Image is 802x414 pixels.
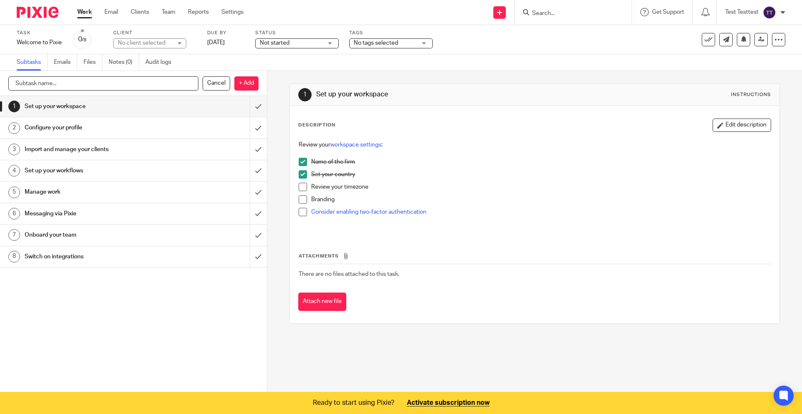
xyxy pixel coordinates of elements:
div: 0 [78,35,86,44]
a: Emails [54,54,77,71]
a: Audit logs [145,54,178,71]
a: Consider enabling two-factor authentication [311,209,426,215]
h1: Onboard your team [25,229,169,241]
div: 7 [8,229,20,241]
span: Not started [260,40,289,46]
h1: Messaging via Pixie [25,207,169,220]
h1: Configure your profile [25,121,169,134]
img: svg%3E [763,6,776,19]
small: /8 [82,38,86,42]
div: 1 [298,88,312,101]
button: Attach new file [298,293,346,311]
p: + Add [234,76,259,91]
h1: Set up your workspace [316,90,553,99]
p: Description [298,122,335,129]
div: No client selected [118,39,172,47]
a: Team [162,8,175,16]
div: 6 [8,208,20,220]
input: Search [531,10,607,18]
a: Work [77,8,92,16]
a: Reports [188,8,209,16]
a: Clients [131,8,149,16]
label: Due by [207,30,245,36]
h1: Switch on integrations [25,250,169,263]
a: Subtasks [17,54,48,71]
div: 1 [8,101,20,112]
a: Files [84,54,102,71]
label: Status [255,30,339,36]
span: No tags selected [354,40,398,46]
h1: Set up your workspace [25,100,169,113]
input: Subtask name... [8,76,198,91]
div: 5 [8,187,20,198]
a: Email [104,8,118,16]
a: workspace settings [330,142,381,148]
span: [DATE] [207,40,225,45]
div: 8 [8,251,20,263]
div: 3 [8,144,20,155]
label: Client [113,30,197,36]
span: Get Support [652,9,684,15]
h1: Manage work [25,186,169,198]
label: Tags [349,30,433,36]
a: Notes (0) [109,54,139,71]
h1: Import and manage your clients [25,143,169,156]
p: Name of the firm [311,158,770,166]
a: Settings [221,8,244,16]
label: Task [17,30,62,36]
p: Review your : [299,141,770,149]
p: Cancel [203,76,230,91]
p: Review your timezone [311,183,770,191]
p: Branding [311,195,770,204]
div: Welcome to Pixie [17,38,62,47]
span: There are no files attached to this task. [299,271,399,277]
div: Instructions [731,91,771,98]
div: 2 [8,122,20,134]
button: Edit description [713,119,771,132]
div: 4 [8,165,20,177]
img: Pixie [17,7,58,18]
h1: Set up your workflows [25,164,169,177]
p: Set your country [311,170,770,179]
p: Test Testtest [725,8,759,16]
span: Attachments [299,254,339,258]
